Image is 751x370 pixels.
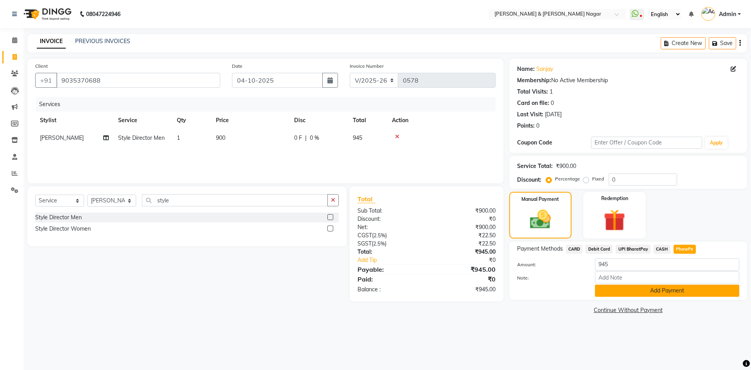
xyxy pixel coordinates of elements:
div: ₹945.00 [426,248,501,256]
span: Debit Card [586,245,613,254]
img: _gift.svg [597,207,632,234]
th: Stylist [35,112,113,129]
div: ₹900.00 [556,162,576,170]
input: Search by Name/Mobile/Email/Code [56,73,220,88]
div: ₹900.00 [426,207,501,215]
div: Balance : [352,285,426,294]
span: CASH [654,245,670,254]
div: ₹0 [426,274,501,284]
span: UPI BharatPay [616,245,650,254]
label: Redemption [601,195,628,202]
a: PREVIOUS INVOICES [75,38,130,45]
div: Service Total: [517,162,553,170]
span: Payment Methods [517,245,563,253]
span: CARD [566,245,583,254]
label: Date [232,63,243,70]
th: Total [348,112,387,129]
div: Total: [352,248,426,256]
div: ₹22.50 [426,231,501,240]
div: ₹900.00 [426,223,501,231]
div: ₹945.00 [426,285,501,294]
div: 0 [551,99,554,107]
a: Add Tip [352,256,439,264]
div: Total Visits: [517,88,548,96]
img: logo [20,3,74,25]
a: Sanjay [536,65,553,73]
div: Coupon Code [517,139,591,147]
span: 945 [353,134,362,141]
span: 2.5% [374,232,385,238]
div: ₹0 [439,256,501,264]
div: 1 [550,88,553,96]
th: Qty [172,112,211,129]
img: Admin [701,7,715,21]
div: Name: [517,65,535,73]
label: Percentage [555,175,580,182]
span: 0 % [310,134,319,142]
div: ₹945.00 [426,265,501,274]
label: Client [35,63,48,70]
th: Service [113,112,172,129]
div: Last Visit: [517,110,543,119]
span: CGST [358,232,372,239]
div: 0 [536,122,539,130]
div: Services [36,97,501,112]
div: Paid: [352,274,426,284]
label: Fixed [592,175,604,182]
a: Continue Without Payment [511,306,746,314]
span: Style Director Men [118,134,165,141]
span: PhonePe [674,245,696,254]
div: Style Director Men [35,213,82,222]
label: Manual Payment [521,196,559,203]
div: ₹0 [426,215,501,223]
div: Net: [352,223,426,231]
label: Note: [511,274,589,282]
div: [DATE] [545,110,562,119]
input: Enter Offer / Coupon Code [591,137,702,149]
span: Admin [719,10,736,18]
div: Discount: [352,215,426,223]
div: Points: [517,122,535,130]
a: INVOICE [37,34,66,49]
div: No Active Membership [517,76,739,85]
th: Disc [289,112,348,129]
button: Apply [705,137,728,149]
div: Membership: [517,76,551,85]
input: Amount [595,258,739,271]
span: 0 F [294,134,302,142]
div: ₹22.50 [426,240,501,248]
th: Price [211,112,289,129]
span: [PERSON_NAME] [40,134,84,141]
span: SGST [358,240,372,247]
button: Save [709,37,736,49]
button: Add Payment [595,285,739,297]
button: Create New [661,37,706,49]
div: Sub Total: [352,207,426,215]
span: | [305,134,307,142]
div: Discount: [517,176,541,184]
div: Style Director Women [35,225,91,233]
th: Action [387,112,496,129]
div: Payable: [352,265,426,274]
input: Add Note [595,271,739,283]
div: ( ) [352,240,426,248]
input: Search or Scan [142,194,328,206]
label: Invoice Number [350,63,384,70]
span: 900 [216,134,225,141]
label: Amount: [511,261,589,268]
span: 1 [177,134,180,141]
button: +91 [35,73,57,88]
img: _cash.svg [523,208,557,231]
div: ( ) [352,231,426,240]
span: Total [358,195,375,203]
div: Card on file: [517,99,549,107]
b: 08047224946 [86,3,120,25]
span: 2.5% [373,240,385,247]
